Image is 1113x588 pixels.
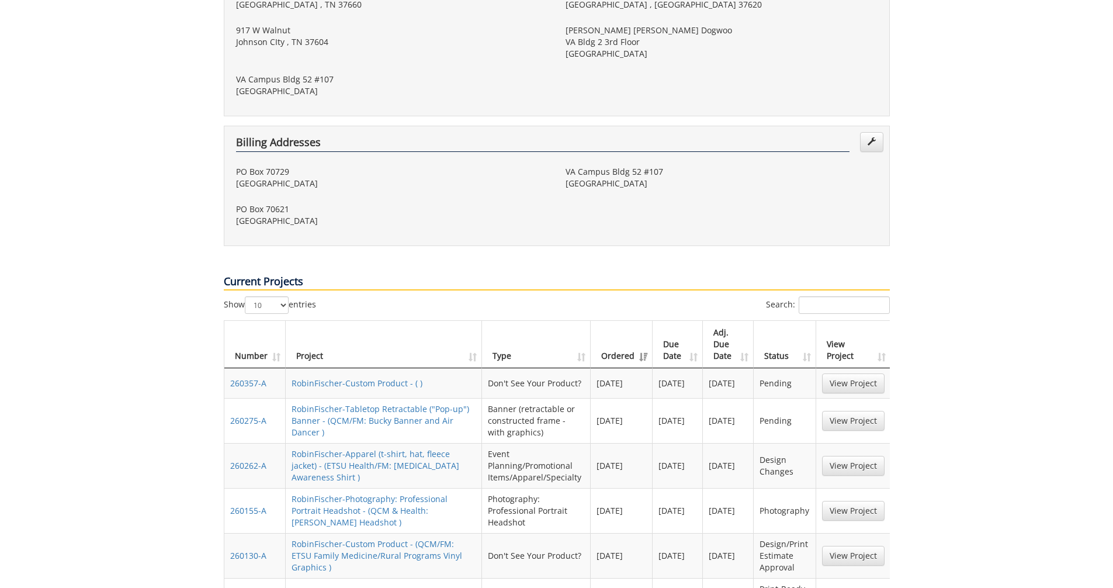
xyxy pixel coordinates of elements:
a: 260262-A [230,460,266,471]
th: Number: activate to sort column ascending [224,321,286,368]
p: [PERSON_NAME] [PERSON_NAME] Dogwoo [566,25,878,36]
p: PO Box 70729 [236,166,548,178]
a: RobinFischer-Tabletop Retractable ("Pop-up") Banner - (QCM/FM: Bucky Banner and Air Dancer ) [292,403,469,438]
td: [DATE] [591,398,653,443]
td: [DATE] [653,488,703,533]
p: [GEOGRAPHIC_DATA] [566,48,878,60]
p: VA Bldg 2 3rd Floor [566,36,878,48]
p: [GEOGRAPHIC_DATA] [236,215,548,227]
a: 260130-A [230,550,266,561]
a: View Project [822,373,885,393]
td: Photography: Professional Portrait Headshot [482,488,590,533]
th: Type: activate to sort column ascending [482,321,590,368]
label: Search: [766,296,890,314]
a: View Project [822,456,885,476]
p: [GEOGRAPHIC_DATA] [566,178,878,189]
a: RobinFischer-Photography: Professional Portrait Headshot - (QCM & Health: [PERSON_NAME] Headshot ) [292,493,448,528]
td: [DATE] [591,368,653,398]
a: View Project [822,411,885,431]
a: RobinFischer-Custom Product - ( ) [292,378,422,389]
p: PO Box 70621 [236,203,548,215]
p: 917 W Walnut [236,25,548,36]
td: [DATE] [591,533,653,578]
td: Design/Print Estimate Approval [754,533,816,578]
td: Photography [754,488,816,533]
td: Don't See Your Product? [482,533,590,578]
input: Search: [799,296,890,314]
td: Pending [754,368,816,398]
td: [DATE] [703,443,754,488]
td: [DATE] [703,488,754,533]
td: [DATE] [703,398,754,443]
th: Status: activate to sort column ascending [754,321,816,368]
td: [DATE] [653,398,703,443]
a: 260275-A [230,415,266,426]
p: Johnson CIty , TN 37604 [236,36,548,48]
th: Adj. Due Date: activate to sort column ascending [703,321,754,368]
p: [GEOGRAPHIC_DATA] [236,178,548,189]
a: 260357-A [230,378,266,389]
td: [DATE] [591,443,653,488]
select: Showentries [245,296,289,314]
h4: Billing Addresses [236,137,850,152]
p: [GEOGRAPHIC_DATA] [236,85,548,97]
p: VA Campus Bldg 52 #107 [566,166,878,178]
td: Design Changes [754,443,816,488]
td: [DATE] [653,368,703,398]
th: Due Date: activate to sort column ascending [653,321,703,368]
td: Banner (retractable or constructed frame - with graphics) [482,398,590,443]
th: View Project: activate to sort column ascending [816,321,890,368]
td: Event Planning/Promotional Items/Apparel/Specialty [482,443,590,488]
td: Pending [754,398,816,443]
a: View Project [822,501,885,521]
a: RobinFischer-Custom Product - (QCM/FM: ETSU Family Medicine/Rural Programs Vinyl Graphics ) [292,538,462,573]
td: [DATE] [703,533,754,578]
td: [DATE] [653,443,703,488]
p: VA Campus Bldg 52 #107 [236,74,548,85]
label: Show entries [224,296,316,314]
a: Edit Addresses [860,132,883,152]
td: Don't See Your Product? [482,368,590,398]
a: RobinFischer-Apparel (t-shirt, hat, fleece jacket) - (ETSU Health/FM: [MEDICAL_DATA] Awareness Sh... [292,448,459,483]
p: Current Projects [224,274,890,290]
a: 260155-A [230,505,266,516]
a: View Project [822,546,885,566]
th: Ordered: activate to sort column ascending [591,321,653,368]
td: [DATE] [591,488,653,533]
td: [DATE] [703,368,754,398]
th: Project: activate to sort column ascending [286,321,483,368]
td: [DATE] [653,533,703,578]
